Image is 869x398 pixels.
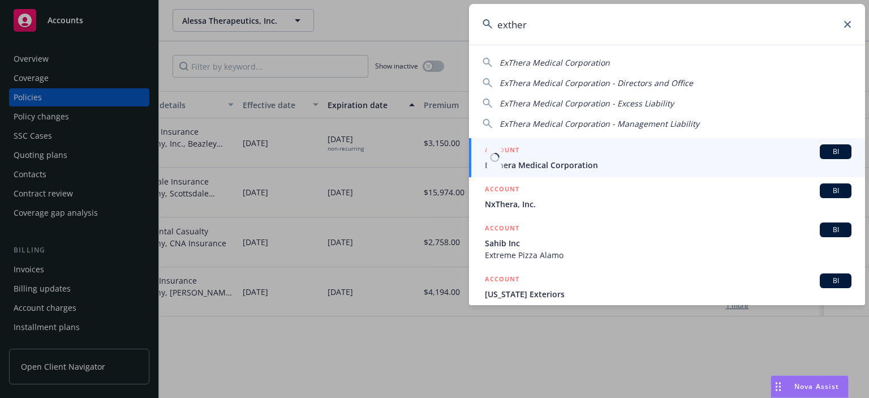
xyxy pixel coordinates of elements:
[485,183,519,197] h5: ACCOUNT
[485,198,851,210] span: NxThera, Inc.
[485,273,519,287] h5: ACCOUNT
[469,177,865,216] a: ACCOUNTBINxThera, Inc.
[824,225,847,235] span: BI
[485,288,851,300] span: [US_STATE] Exteriors
[500,78,693,88] span: ExThera Medical Corporation - Directors and Office
[485,222,519,236] h5: ACCOUNT
[771,375,849,398] button: Nova Assist
[469,138,865,177] a: ACCOUNTBIExThera Medical Corporation
[485,237,851,249] span: Sahib Inc
[824,147,847,157] span: BI
[771,376,785,397] div: Drag to move
[794,382,839,391] span: Nova Assist
[824,186,847,196] span: BI
[500,118,699,129] span: ExThera Medical Corporation - Management Liability
[824,276,847,286] span: BI
[485,144,519,158] h5: ACCOUNT
[469,4,865,45] input: Search...
[485,159,851,171] span: ExThera Medical Corporation
[500,98,674,109] span: ExThera Medical Corporation - Excess Liability
[469,267,865,306] a: ACCOUNTBI[US_STATE] Exteriors
[485,249,851,261] span: Extreme Pizza Alamo
[469,216,865,267] a: ACCOUNTBISahib IncExtreme Pizza Alamo
[500,57,610,68] span: ExThera Medical Corporation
